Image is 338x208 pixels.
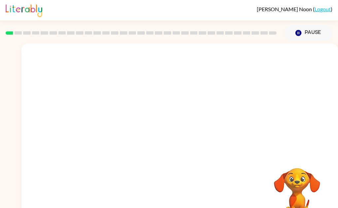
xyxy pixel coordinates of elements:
div: ( ) [257,6,332,12]
img: Literably [6,3,42,17]
a: Logout [315,6,331,12]
span: [PERSON_NAME] Noon [257,6,313,12]
button: Pause [285,25,332,41]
